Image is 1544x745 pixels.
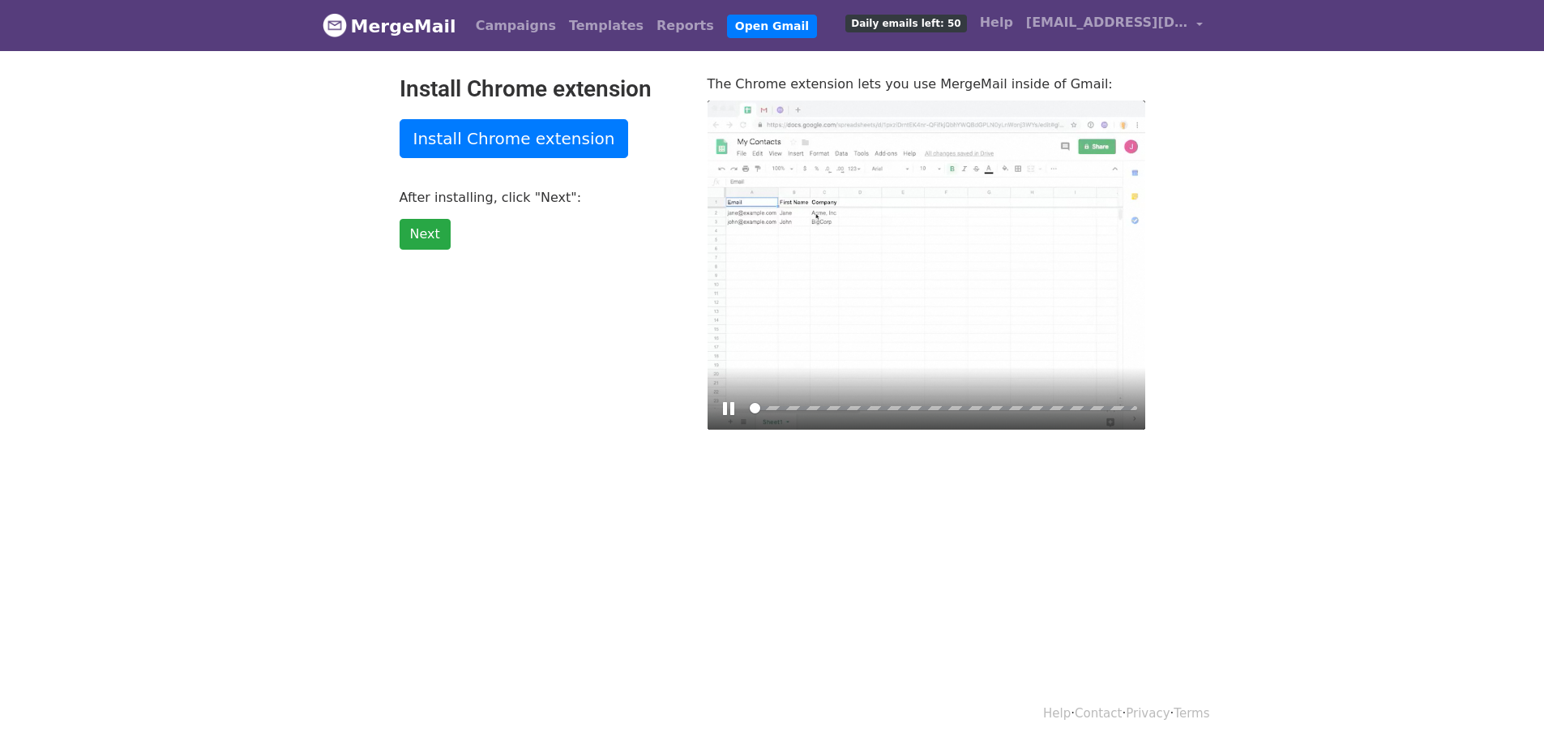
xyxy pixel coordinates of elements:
a: Privacy [1126,706,1170,721]
a: [EMAIL_ADDRESS][DOMAIN_NAME] [1020,6,1209,45]
span: [EMAIL_ADDRESS][DOMAIN_NAME] [1026,13,1188,32]
a: Terms [1174,706,1209,721]
a: Daily emails left: 50 [839,6,973,39]
a: Help [1043,706,1071,721]
a: Next [400,219,451,250]
span: Daily emails left: 50 [845,15,966,32]
p: The Chrome extension lets you use MergeMail inside of Gmail: [708,75,1145,92]
button: Play [716,396,742,422]
a: Contact [1075,706,1122,721]
a: Install Chrome extension [400,119,629,158]
img: MergeMail logo [323,13,347,37]
input: Seek [750,400,1137,416]
a: MergeMail [323,9,456,43]
a: Open Gmail [727,15,817,38]
p: After installing, click "Next": [400,189,683,206]
a: Help [973,6,1020,39]
iframe: Chat Widget [1463,667,1544,745]
a: Templates [562,10,650,42]
h2: Install Chrome extension [400,75,683,103]
a: Campaigns [469,10,562,42]
div: Widget de chat [1463,667,1544,745]
a: Reports [650,10,721,42]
